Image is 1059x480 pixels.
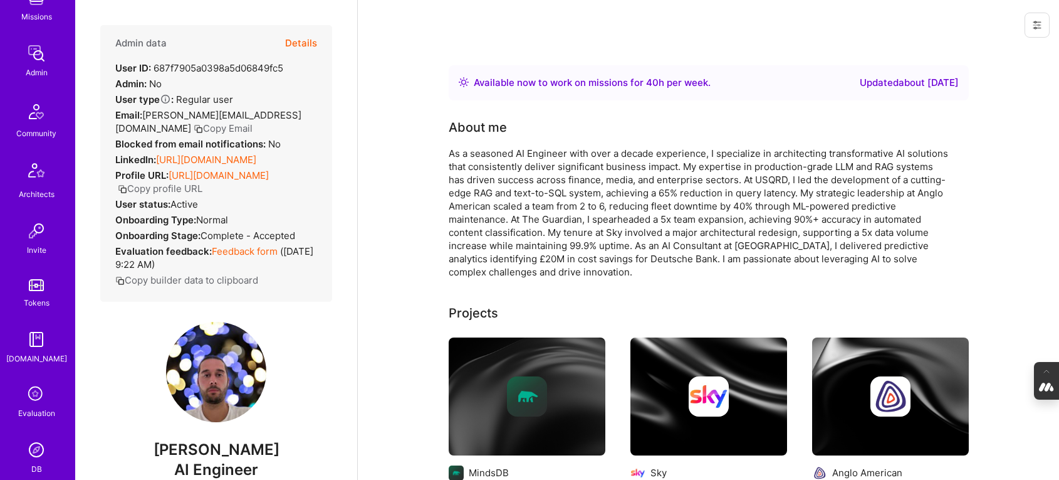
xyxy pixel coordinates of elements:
[860,75,959,90] div: Updated about [DATE]
[115,214,196,226] strong: Onboarding Type:
[115,78,147,90] strong: Admin:
[24,437,49,462] img: Admin Search
[870,376,910,417] img: Company logo
[16,127,56,140] div: Community
[194,122,253,135] button: Copy Email
[449,118,507,137] div: About me
[650,466,667,479] div: Sky
[100,440,332,459] span: [PERSON_NAME]
[18,407,55,420] div: Evaluation
[115,198,170,210] strong: User status:
[196,214,228,226] span: normal
[115,38,167,49] h4: Admin data
[201,230,295,242] span: Complete - Accepted
[24,296,50,309] div: Tokens
[19,188,55,201] div: Architects
[115,245,212,257] strong: Evaluation feedback:
[212,245,278,257] a: Feedback form
[115,109,142,121] strong: Email:
[6,352,67,365] div: [DOMAIN_NAME]
[118,182,202,195] button: Copy profile URL
[169,169,269,181] a: [URL][DOMAIN_NAME]
[166,322,266,422] img: User Avatar
[170,198,198,210] span: Active
[115,93,174,105] strong: User type :
[24,383,48,407] i: icon SelectionTeam
[24,327,49,352] img: guide book
[115,230,201,242] strong: Onboarding Stage:
[174,461,258,479] span: AI Engineer
[449,304,498,323] div: Projects
[832,466,902,479] div: Anglo American
[474,75,711,90] div: Available now to work on missions for h per week .
[27,243,46,257] div: Invite
[115,109,301,134] span: [PERSON_NAME][EMAIL_ADDRESS][DOMAIN_NAME]
[285,25,317,61] button: Details
[21,97,51,127] img: Community
[689,376,729,417] img: Company logo
[507,376,547,417] img: Company logo
[469,466,509,479] div: MindsDB
[29,279,44,291] img: tokens
[115,274,258,287] button: Copy builder data to clipboard
[21,10,52,23] div: Missions
[24,218,49,243] img: Invite
[115,137,281,151] div: No
[115,61,283,75] div: 687f7905a0398a5d06849fc5
[24,41,49,66] img: admin teamwork
[449,147,950,279] div: As a seasoned AI Engineer with over a decade experience, I specialize in architecting transformat...
[630,338,787,456] img: cover
[812,338,969,456] img: cover
[449,338,605,456] img: cover
[160,93,171,105] i: Help
[115,169,169,181] strong: Profile URL:
[115,77,162,90] div: No
[26,66,48,79] div: Admin
[115,62,151,74] strong: User ID:
[115,154,156,166] strong: LinkedIn:
[115,93,233,106] div: Regular user
[21,157,51,188] img: Architects
[194,124,203,134] i: icon Copy
[459,77,469,87] img: Availability
[646,77,659,88] span: 40
[115,245,317,271] div: ( [DATE] 9:22 AM )
[31,462,42,476] div: DB
[115,138,268,150] strong: Blocked from email notifications:
[156,154,256,166] a: [URL][DOMAIN_NAME]
[118,184,127,194] i: icon Copy
[115,276,125,285] i: icon Copy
